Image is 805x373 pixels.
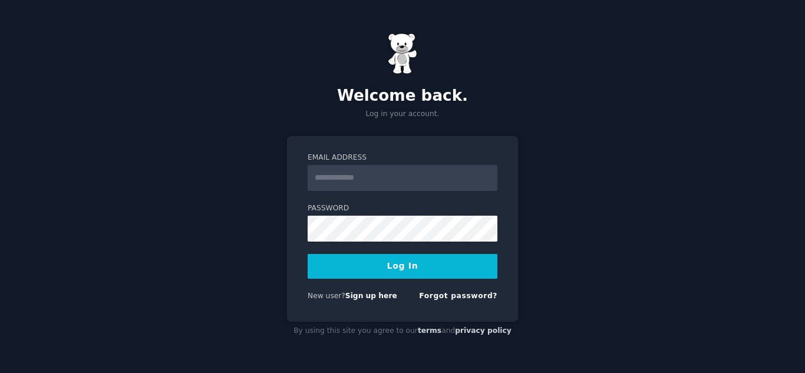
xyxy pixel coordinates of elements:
p: Log in your account. [287,109,518,120]
span: New user? [308,292,345,300]
h2: Welcome back. [287,87,518,105]
a: terms [418,326,441,335]
label: Email Address [308,153,497,163]
a: Forgot password? [419,292,497,300]
img: Gummy Bear [388,33,417,74]
div: By using this site you agree to our and [287,322,518,341]
label: Password [308,203,497,214]
a: privacy policy [455,326,512,335]
button: Log In [308,254,497,279]
a: Sign up here [345,292,397,300]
